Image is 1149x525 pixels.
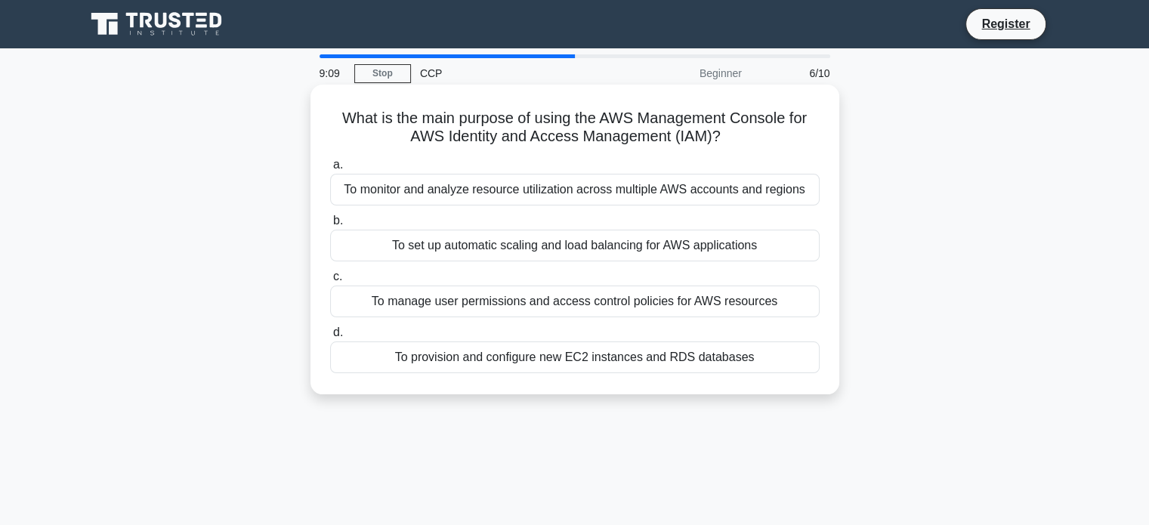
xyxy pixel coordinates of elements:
a: Register [972,14,1039,33]
a: Stop [354,64,411,83]
div: To monitor and analyze resource utilization across multiple AWS accounts and regions [330,174,820,205]
span: b. [333,214,343,227]
div: 6/10 [751,58,839,88]
span: c. [333,270,342,283]
div: CCP [411,58,619,88]
span: a. [333,158,343,171]
span: d. [333,326,343,338]
div: To provision and configure new EC2 instances and RDS databases [330,341,820,373]
div: To manage user permissions and access control policies for AWS resources [330,286,820,317]
h5: What is the main purpose of using the AWS Management Console for AWS Identity and Access Manageme... [329,109,821,147]
div: Beginner [619,58,751,88]
div: To set up automatic scaling and load balancing for AWS applications [330,230,820,261]
div: 9:09 [310,58,354,88]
